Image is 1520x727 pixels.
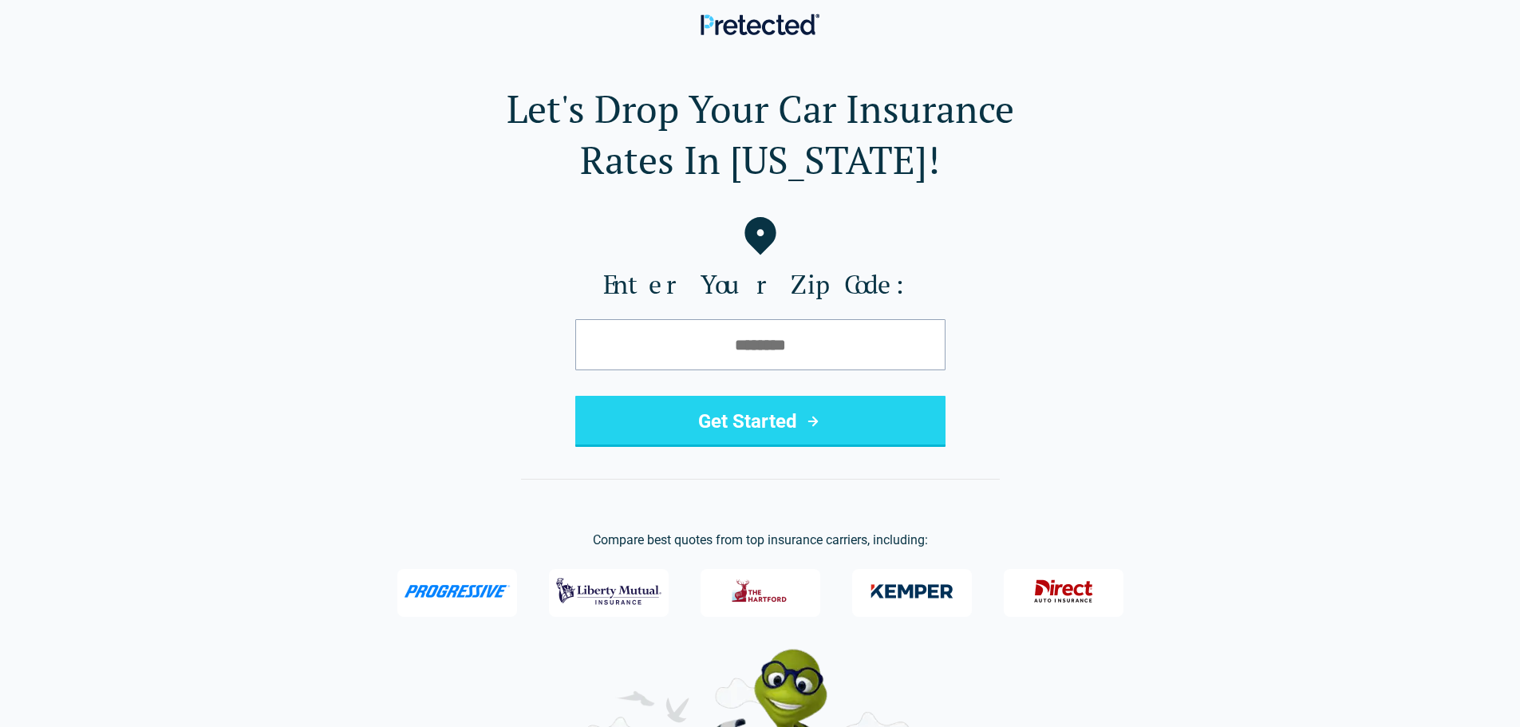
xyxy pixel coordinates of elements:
img: Progressive [404,585,511,598]
label: Enter Your Zip Code: [26,268,1494,300]
img: The Hartford [721,571,799,612]
p: Compare best quotes from top insurance carriers, including: [26,531,1494,550]
img: Pretected [701,14,819,35]
h1: Let's Drop Your Car Insurance Rates In [US_STATE]! [26,83,1494,185]
img: Kemper [859,571,965,612]
img: Liberty Mutual [556,571,661,612]
button: Get Started [575,396,946,447]
img: Direct General [1025,571,1103,612]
